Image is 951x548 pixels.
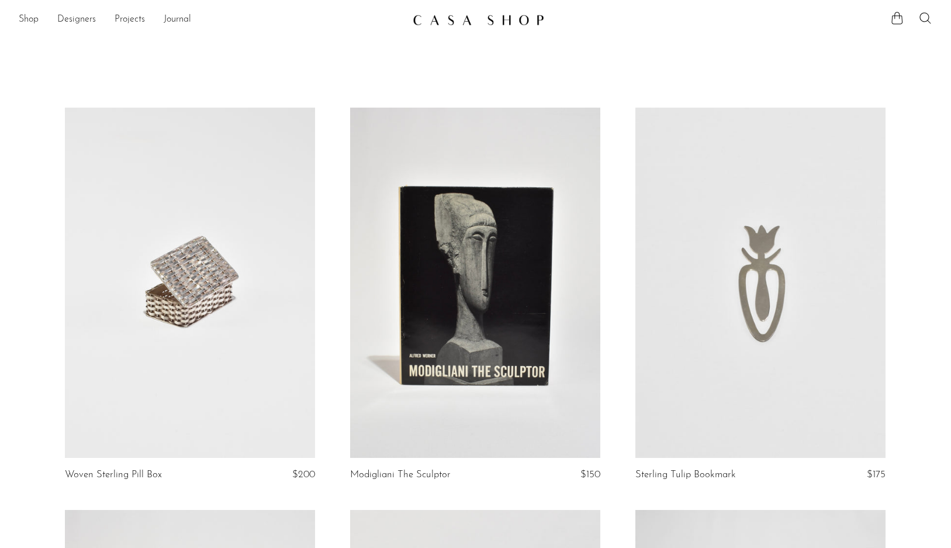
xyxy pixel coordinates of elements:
a: Designers [57,12,96,27]
span: $150 [580,470,600,480]
span: $175 [867,470,886,480]
a: Woven Sterling Pill Box [65,470,162,480]
a: Sterling Tulip Bookmark [635,470,736,480]
a: Modigliani The Sculptor [350,470,451,480]
nav: Desktop navigation [19,10,403,30]
span: $200 [292,470,315,480]
a: Shop [19,12,39,27]
a: Journal [164,12,191,27]
a: Projects [115,12,145,27]
ul: NEW HEADER MENU [19,10,403,30]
